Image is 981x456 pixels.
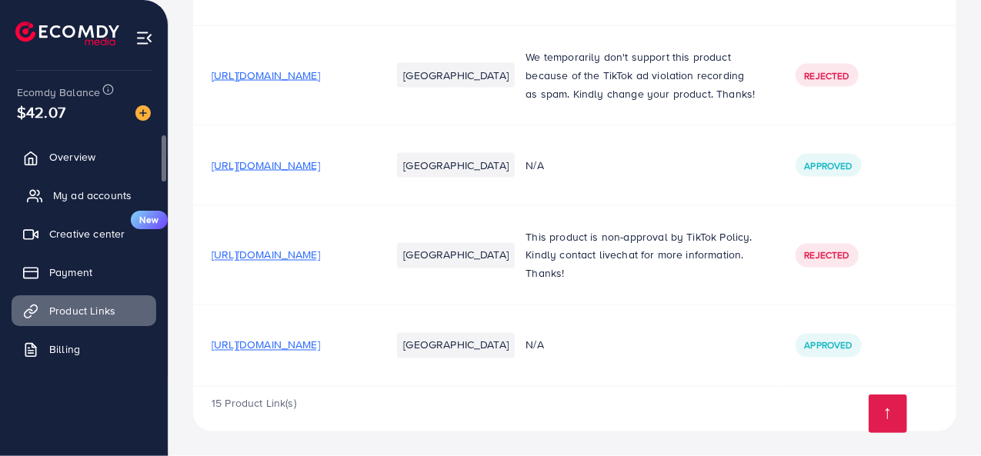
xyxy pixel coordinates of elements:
[49,303,115,318] span: Product Links
[526,338,543,353] span: N/A
[397,63,515,88] li: [GEOGRAPHIC_DATA]
[49,341,80,357] span: Billing
[212,158,320,173] span: [URL][DOMAIN_NAME]
[12,180,156,211] a: My ad accounts
[49,265,92,280] span: Payment
[12,141,156,172] a: Overview
[397,153,515,178] li: [GEOGRAPHIC_DATA]
[526,158,543,173] span: N/A
[53,188,132,203] span: My ad accounts
[131,211,168,229] span: New
[805,249,849,262] span: Rejected
[15,22,119,45] img: logo
[916,387,969,444] iframe: Chat
[17,101,65,123] span: $42.07
[805,339,853,352] span: Approved
[212,396,296,411] span: 15 Product Link(s)
[526,48,758,103] p: We temporarily don't support this product because of the TikTok ad violation recording as spam. K...
[805,159,853,172] span: Approved
[805,69,849,82] span: Rejected
[212,68,320,83] span: [URL][DOMAIN_NAME]
[12,257,156,288] a: Payment
[526,228,758,283] p: This product is non-approval by TikTok Policy. Kindly contact livechat for more information. Thanks!
[397,333,515,358] li: [GEOGRAPHIC_DATA]
[212,338,320,353] span: [URL][DOMAIN_NAME]
[12,334,156,364] a: Billing
[135,105,151,121] img: image
[49,149,95,165] span: Overview
[49,226,125,241] span: Creative center
[17,85,100,100] span: Ecomdy Balance
[212,248,320,263] span: [URL][DOMAIN_NAME]
[12,218,156,249] a: Creative centerNew
[12,295,156,326] a: Product Links
[397,243,515,268] li: [GEOGRAPHIC_DATA]
[135,29,153,47] img: menu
